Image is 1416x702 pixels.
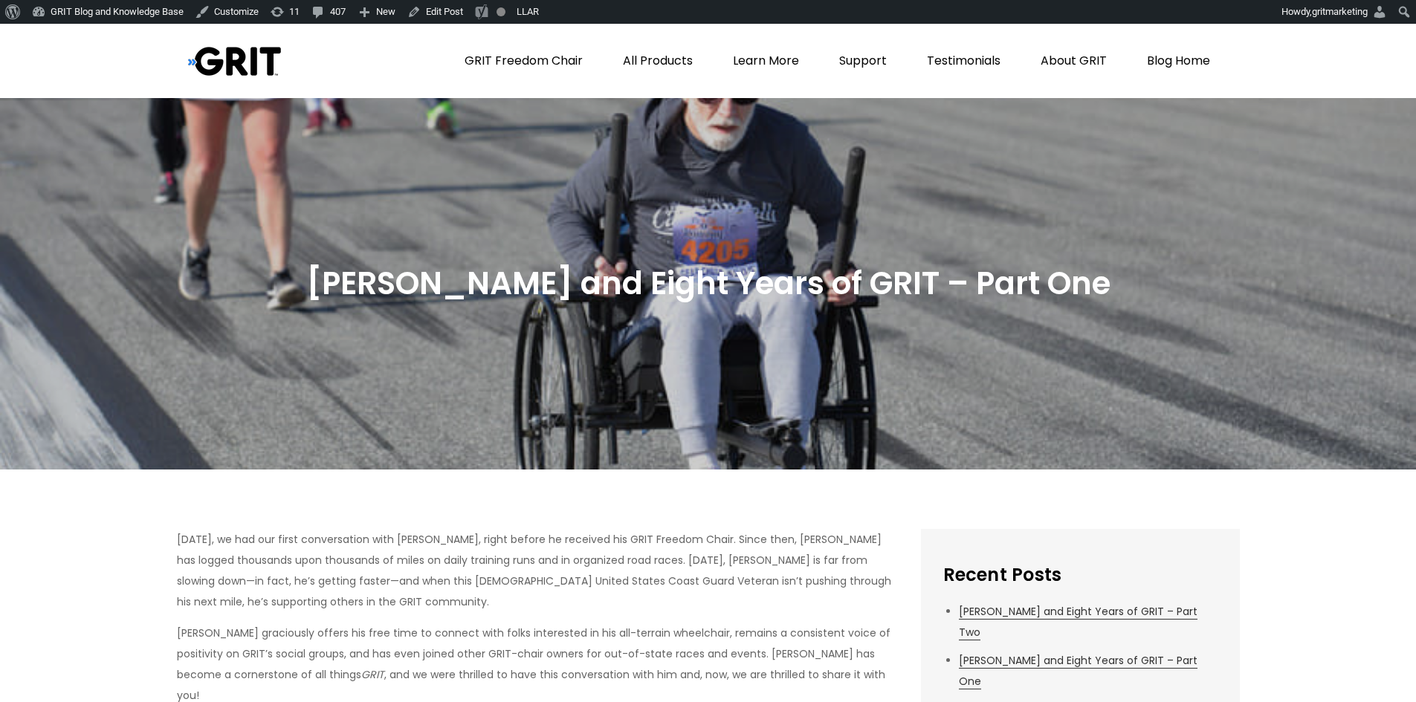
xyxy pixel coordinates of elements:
p: [DATE], we had our first conversation with [PERSON_NAME], right before he received his GRIT Freed... [177,529,899,612]
a: GRIT Freedom Chair [446,24,601,98]
nav: Primary Menu [446,24,1229,98]
a: All Products [604,24,711,98]
h2: Recent Posts [943,563,1218,586]
a: Learn More [714,24,818,98]
h2: [PERSON_NAME] and Eight Years of GRIT – Part One [306,264,1111,305]
a: [PERSON_NAME] and Eight Years of GRIT – Part Two [959,604,1197,640]
a: About GRIT [1022,24,1125,98]
a: Support [821,24,905,98]
a: Blog Home [1128,24,1229,98]
img: Grit Blog [188,46,281,77]
span: gritmarketing [1312,6,1368,17]
a: [PERSON_NAME] and Eight Years of GRIT – Part One [959,653,1197,689]
em: GRIT [361,667,384,682]
a: Testimonials [908,24,1019,98]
